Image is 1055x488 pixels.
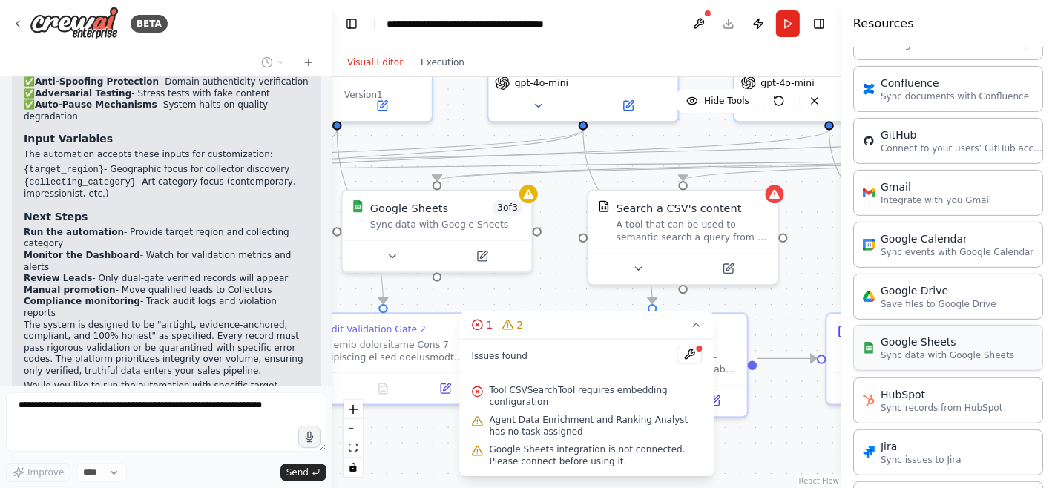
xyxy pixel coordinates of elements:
strong: Review Leads [24,273,92,283]
nav: breadcrumb [387,16,593,31]
div: GitHub [881,128,1044,142]
div: Jira [881,439,962,454]
div: Google Drive [881,283,996,298]
span: Tool CSVSearchTool requires embedding configuration [490,384,703,408]
button: Send [280,464,326,481]
button: Open in side panel [438,247,525,266]
div: HubSpot [881,387,1002,402]
strong: Next Steps [24,211,88,222]
g: Edge from 7f4cd361-148c-4f1d-af20-10fe8bd19ffa to 0bbc86f2-d30e-4905-82df-89173b9c56cb [757,351,817,366]
strong: Manual promotion [24,285,116,295]
button: Open in side panel [688,392,740,410]
div: A tool that can be used to semantic search a query from a CSV's content. [617,219,769,243]
span: gpt-4o-mini [515,76,568,89]
li: - Watch for validation metrics and alerts [24,250,309,273]
span: Agent Data Enrichment and Ranking Analyst has no task assigned [490,414,703,438]
p: The automation accepts these inputs for customization: [24,149,309,161]
strong: Adversarial Testing [35,88,131,99]
div: Audit Validation Gate 2 [319,323,426,336]
span: Issues found [472,350,528,362]
li: - Geographic focus for collector discovery [24,164,309,177]
div: Cross-Check Domain VerificationLoremip dolorsitame conse-adipi elitseddoeiu te inc utlabor etdo m... [556,312,749,418]
button: zoom in [344,400,363,419]
img: Google Drive [863,291,875,303]
button: Start a new chat [297,53,321,71]
div: Google SheetsGoogle Sheets3of3Sync data with Google Sheets [341,189,533,273]
button: No output available [351,380,416,398]
img: Logo [30,7,119,40]
button: zoom out [344,419,363,438]
div: Sync data with Google Sheets [370,219,522,231]
span: Number of enabled actions [493,200,522,216]
p: Sync records from HubSpot [881,402,1002,414]
div: Google Sheets [370,200,448,216]
button: Execution [412,53,473,71]
p: Sync issues to Jira [881,454,962,466]
div: Version 1 [344,89,383,101]
p: Sync documents with Confluence [881,90,1029,102]
button: Improve [6,463,70,482]
button: fit view [344,438,363,458]
p: The system is designed to be "airtight, evidence-anchored, compliant, and 100% honest" as specifi... [24,320,309,377]
strong: Run the automation [24,227,124,237]
div: Cross-Check Domain Verification [588,323,737,348]
g: Edge from bbed61aa-bba0-4adf-8236-32b2c3fd3d06 to 7f4cd361-148c-4f1d-af20-10fe8bd19ffa [576,130,660,304]
h4: Resources [853,15,914,33]
span: Hide Tools [704,95,749,107]
p: Would you like to run the automation with specific target parameters, or do you need any adjustme... [24,380,309,415]
button: Hide right sidebar [809,13,829,34]
img: Google Calendar [863,239,875,251]
div: Audit Validation Gate 2Loremip dolorsitame Cons 7 adipiscing el sed doeiusmodt inci utlabo Etdolo... [287,312,479,405]
span: 1 [487,317,493,332]
div: gpt-4o-mini [487,5,679,123]
button: toggle interactivity [344,458,363,477]
li: - Provide target region and collecting category [24,227,309,250]
code: {target_region} [24,165,104,175]
div: React Flow controls [344,400,363,477]
img: Gmail [863,187,875,199]
img: Google Sheets [352,200,364,213]
span: Improve [27,466,64,478]
button: 12 [460,311,714,339]
strong: Compliance monitoring [24,296,140,306]
div: Google Sheets [881,334,1014,349]
code: {collecting_category} [24,177,136,188]
img: CSVSearchTool [598,200,611,213]
button: Hide Tools [677,89,758,113]
span: Google Sheets integration is not connected. Please connect before using it. [490,444,703,467]
div: Loremip dolorsitame Cons 7 adipiscing el sed doeiusmodt inci utlabo Etdolo-Magnaaliqu Enima. Mini... [319,339,468,363]
li: - Art category focus (contemporary, impressionist, etc.) [24,177,309,200]
div: gpt-4o-mini [733,5,925,123]
strong: Input Variables [24,133,113,145]
div: BETA [131,15,168,33]
p: Sync events with Google Calendar [881,246,1033,258]
div: CSVSearchToolSearch a CSV's contentA tool that can be used to semantic search a query from a CSV'... [587,189,779,286]
button: Visual Editor [338,53,412,71]
p: Save files to Google Drive [881,298,996,310]
li: - Track audit logs and violation reports [24,296,309,319]
div: Confluence [881,76,1029,90]
p: Sync data with Google Sheets [881,349,1014,361]
span: gpt-4o-mini [760,76,814,89]
div: Gmail [881,179,991,194]
button: Switch to previous chat [255,53,291,71]
a: React Flow attribution [799,477,839,485]
button: Open in side panel [419,380,472,398]
li: - Only dual-gate verified records will appear [24,273,309,285]
img: Jira [863,446,875,458]
div: Search a CSV's content [617,200,742,216]
li: - Move qualified leads to Collectors [24,285,309,297]
strong: Auto-Pause Mechanisms [35,99,157,110]
p: Connect to your users’ GitHub accounts [881,142,1044,154]
button: Open in side panel [831,96,918,115]
img: HubSpot [863,395,875,406]
button: Open in side panel [338,96,425,115]
button: Click to speak your automation idea [298,426,321,448]
img: Google Sheets [863,342,875,354]
button: Hide left sidebar [341,13,362,34]
div: Loremip dolorsitame conse-adipi elitseddoeiu te inc utlabor etdo ma aliquaeni adminim veni quisno... [588,351,737,375]
g: Edge from 2a88f514-e1df-4683-80f7-0fcf200514aa to 0bbc86f2-d30e-4905-82df-89173b9c56cb [821,130,929,304]
p: Integrate with you Gmail [881,194,991,206]
span: 2 [516,317,523,332]
img: GitHub [863,135,875,147]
